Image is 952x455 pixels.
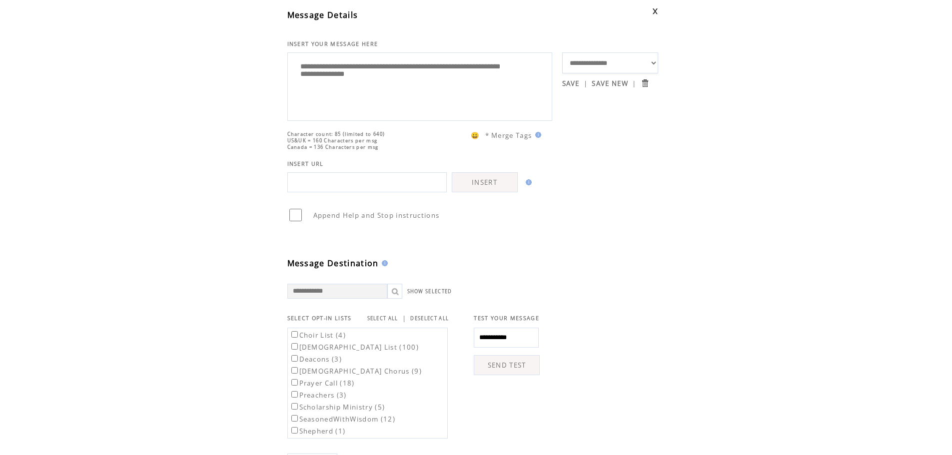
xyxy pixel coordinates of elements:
[474,355,540,375] a: SEND TEST
[287,40,378,47] span: INSERT YOUR MESSAGE HERE
[532,132,541,138] img: help.gif
[632,79,636,88] span: |
[289,391,347,400] label: Preachers (3)
[287,137,378,144] span: US&UK = 160 Characters per msg
[289,415,396,424] label: SeasonedWithWisdom (12)
[289,403,385,412] label: Scholarship Ministry (5)
[379,260,388,266] img: help.gif
[291,331,298,338] input: Choir List (4)
[584,79,588,88] span: |
[287,131,385,137] span: Character count: 85 (limited to 640)
[640,78,650,88] input: Submit
[291,379,298,386] input: Prayer Call (18)
[291,427,298,434] input: Shepherd (1)
[289,367,422,376] label: [DEMOGRAPHIC_DATA] Chorus (9)
[291,355,298,362] input: Deacons (3)
[287,258,379,269] span: Message Destination
[289,379,355,388] label: Prayer Call (18)
[523,179,532,185] img: help.gif
[287,315,352,322] span: SELECT OPT-IN LISTS
[289,343,419,352] label: [DEMOGRAPHIC_DATA] List (100)
[291,403,298,410] input: Scholarship Ministry (5)
[471,131,480,140] span: 😀
[410,315,449,322] a: DESELECT ALL
[289,427,346,436] label: Shepherd (1)
[562,79,580,88] a: SAVE
[407,288,452,295] a: SHOW SELECTED
[287,144,379,150] span: Canada = 136 Characters per msg
[287,9,358,20] span: Message Details
[313,211,440,220] span: Append Help and Stop instructions
[289,331,346,340] label: Choir List (4)
[452,172,518,192] a: INSERT
[474,315,539,322] span: TEST YOUR MESSAGE
[291,343,298,350] input: [DEMOGRAPHIC_DATA] List (100)
[287,160,324,167] span: INSERT URL
[289,355,342,364] label: Deacons (3)
[291,415,298,422] input: SeasonedWithWisdom (12)
[367,315,398,322] a: SELECT ALL
[592,79,628,88] a: SAVE NEW
[291,391,298,398] input: Preachers (3)
[485,131,532,140] span: * Merge Tags
[402,314,406,323] span: |
[291,367,298,374] input: [DEMOGRAPHIC_DATA] Chorus (9)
